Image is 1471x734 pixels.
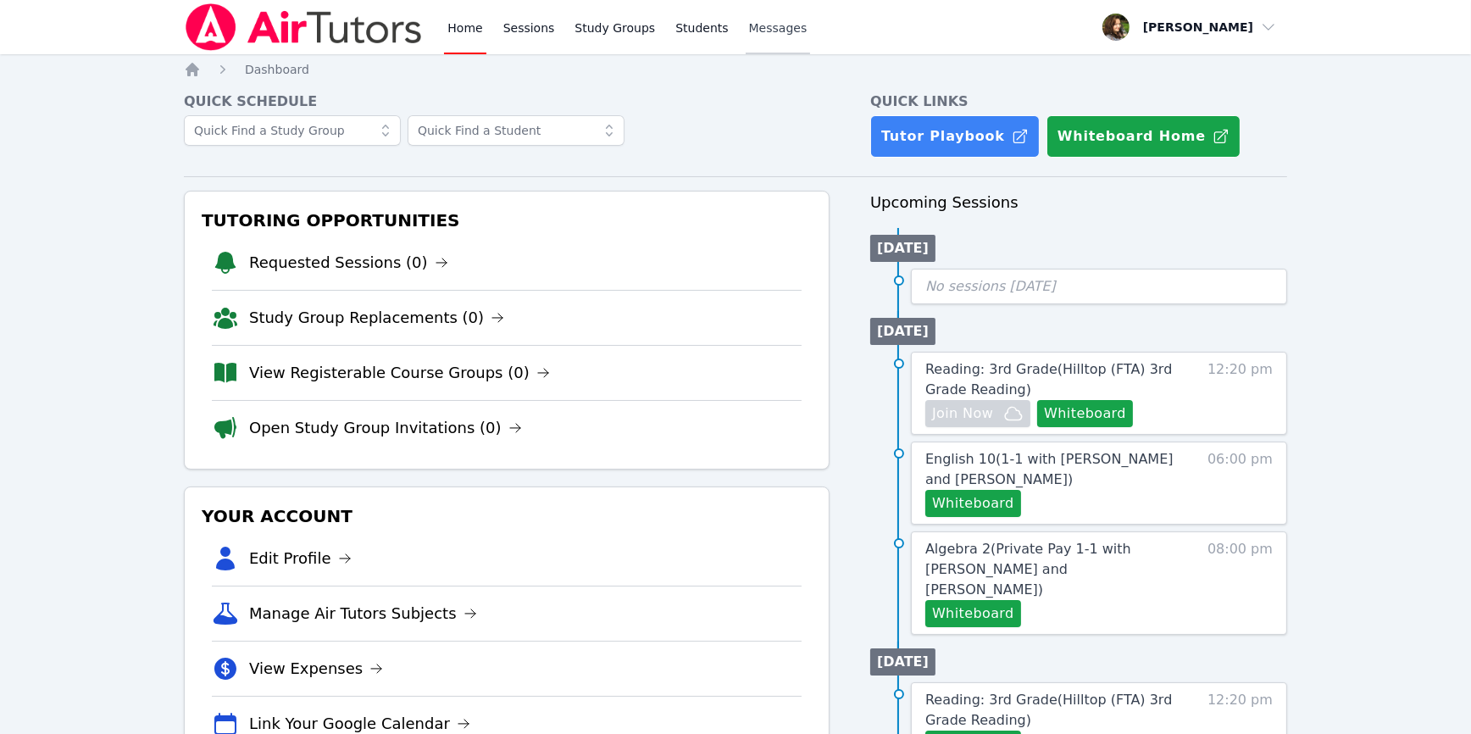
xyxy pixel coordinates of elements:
nav: Breadcrumb [184,61,1287,78]
img: Air Tutors [184,3,424,51]
span: English 10 ( 1-1 with [PERSON_NAME] and [PERSON_NAME] ) [925,451,1174,487]
a: Reading: 3rd Grade(Hilltop (FTA) 3rd Grade Reading) [925,359,1186,400]
a: Algebra 2(Private Pay 1-1 with [PERSON_NAME] and [PERSON_NAME]) [925,539,1186,600]
span: 12:20 pm [1207,359,1273,427]
a: Requested Sessions (0) [249,251,448,275]
a: Open Study Group Invitations (0) [249,416,522,440]
a: Study Group Replacements (0) [249,306,504,330]
span: No sessions [DATE] [925,278,1056,294]
button: Whiteboard Home [1046,115,1241,158]
a: Tutor Playbook [870,115,1040,158]
a: Manage Air Tutors Subjects [249,602,477,626]
input: Quick Find a Study Group [184,115,401,146]
span: Algebra 2 ( Private Pay 1-1 with [PERSON_NAME] and [PERSON_NAME] ) [925,541,1131,598]
a: Edit Profile [249,547,352,570]
li: [DATE] [870,235,935,262]
h3: Your Account [198,501,815,531]
a: View Registerable Course Groups (0) [249,361,550,385]
button: Join Now [925,400,1030,427]
span: Dashboard [245,63,309,76]
h4: Quick Links [870,92,1287,112]
a: English 10(1-1 with [PERSON_NAME] and [PERSON_NAME]) [925,449,1186,490]
input: Quick Find a Student [408,115,624,146]
li: [DATE] [870,318,935,345]
span: 08:00 pm [1207,539,1273,627]
a: Reading: 3rd Grade(Hilltop (FTA) 3rd Grade Reading) [925,690,1186,731]
span: Messages [749,19,808,36]
button: Whiteboard [925,600,1021,627]
span: Reading: 3rd Grade ( Hilltop (FTA) 3rd Grade Reading ) [925,361,1172,398]
a: Dashboard [245,61,309,78]
span: 06:00 pm [1207,449,1273,517]
li: [DATE] [870,648,935,676]
button: Whiteboard [1037,400,1133,427]
h4: Quick Schedule [184,92,830,112]
span: Reading: 3rd Grade ( Hilltop (FTA) 3rd Grade Reading ) [925,692,1172,728]
a: View Expenses [249,657,383,681]
button: Whiteboard [925,490,1021,517]
h3: Upcoming Sessions [870,191,1287,214]
span: Join Now [932,403,993,424]
h3: Tutoring Opportunities [198,205,815,236]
